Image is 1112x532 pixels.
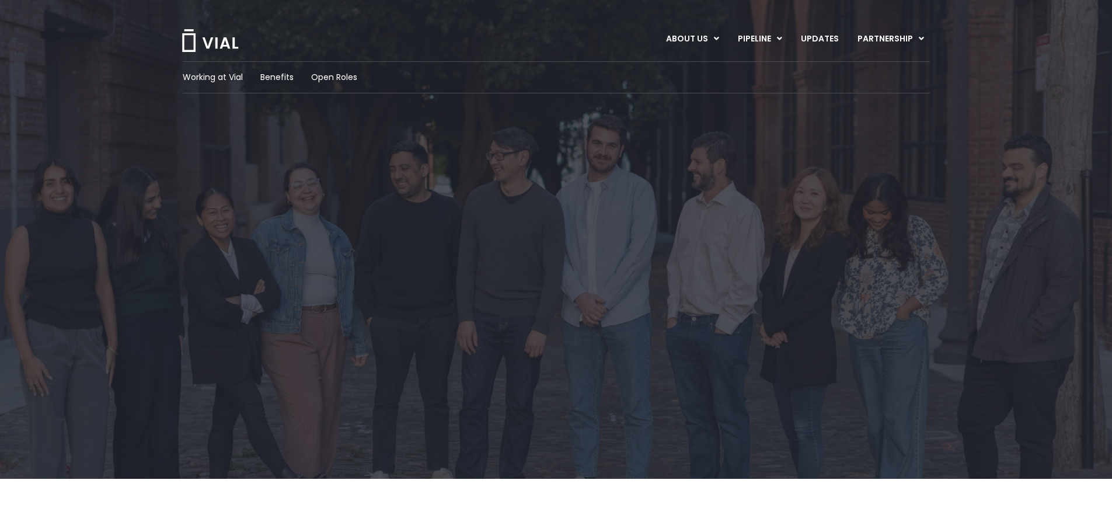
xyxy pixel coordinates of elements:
[728,29,791,49] a: PIPELINEMenu Toggle
[260,71,294,84] a: Benefits
[311,71,357,84] a: Open Roles
[183,71,243,84] a: Working at Vial
[848,29,933,49] a: PARTNERSHIPMenu Toggle
[181,29,239,52] img: Vial Logo
[657,29,728,49] a: ABOUT USMenu Toggle
[792,29,848,49] a: UPDATES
